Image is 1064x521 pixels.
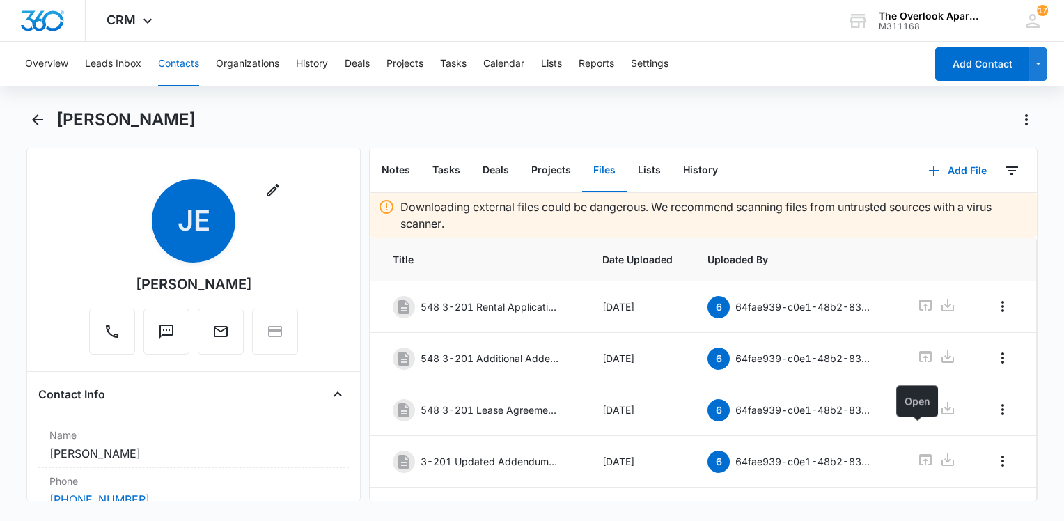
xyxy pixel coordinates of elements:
button: Text [143,309,189,355]
span: 6 [707,451,730,473]
td: [DATE] [586,436,691,488]
div: [PERSON_NAME] [136,274,252,295]
p: 64fae939-c0e1-48b2-8362-5020b578f76b [735,454,875,469]
td: [DATE] [586,281,691,333]
p: 64fae939-c0e1-48b2-8362-5020b578f76b [735,300,875,314]
td: [DATE] [586,384,691,436]
button: Overview [25,42,68,86]
a: Email [198,330,244,342]
button: Overflow Menu [992,347,1014,369]
span: 6 [707,296,730,318]
span: 6 [707,348,730,370]
button: Leads Inbox [85,42,141,86]
button: Actions [1015,109,1038,131]
button: Tasks [440,42,467,86]
button: Reports [579,42,614,86]
button: Overflow Menu [992,450,1014,472]
button: Settings [631,42,668,86]
td: [DATE] [586,333,691,384]
div: account id [879,22,980,31]
span: JE [152,179,235,263]
button: Overflow Menu [992,295,1014,318]
button: Deals [471,149,520,192]
span: Date Uploaded [602,252,674,267]
button: Add File [914,154,1001,187]
span: 17 [1037,5,1048,16]
div: Name[PERSON_NAME] [38,422,349,468]
label: Phone [49,474,338,488]
button: Email [198,309,244,355]
p: 64fae939-c0e1-48b2-8362-5020b578f76b [735,403,875,417]
a: [PHONE_NUMBER] [49,491,150,508]
button: Overflow Menu [992,398,1014,421]
div: Phone[PHONE_NUMBER] [38,468,349,514]
button: Deals [345,42,370,86]
label: Name [49,428,338,442]
a: Text [143,330,189,342]
p: Downloading external files could be dangerous. We recommend scanning files from untrusted sources... [400,199,1028,232]
button: Lists [541,42,562,86]
span: Title [393,252,569,267]
p: 548 3-201 Rental Application.pdf [421,300,560,314]
h1: [PERSON_NAME] [56,109,196,130]
button: Contacts [158,42,199,86]
button: Filters [1001,160,1023,182]
button: Projects [386,42,423,86]
div: account name [879,10,980,22]
p: 64fae939-c0e1-48b2-8362-5020b578f76b [735,351,875,366]
button: Projects [520,149,582,192]
div: notifications count [1037,5,1048,16]
span: 6 [707,399,730,421]
a: Call [89,330,135,342]
p: 548 3-201 Additional Addendums.pdf [421,351,560,366]
span: CRM [107,13,136,27]
button: Add Contact [935,47,1029,81]
dd: [PERSON_NAME] [49,445,338,462]
button: History [296,42,328,86]
button: Notes [370,149,421,192]
button: Close [327,383,349,405]
span: Uploaded By [707,252,884,267]
p: 3-201 Updated Addendums.pdf [421,454,560,469]
p: 548 3-201 Lease Agreement.pdf [421,403,560,417]
button: Call [89,309,135,355]
button: History [672,149,729,192]
div: Open [896,385,938,417]
button: Back [26,109,48,131]
button: Organizations [216,42,279,86]
h4: Contact Info [38,386,105,403]
button: Tasks [421,149,471,192]
button: Files [582,149,627,192]
button: Lists [627,149,672,192]
button: Calendar [483,42,524,86]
